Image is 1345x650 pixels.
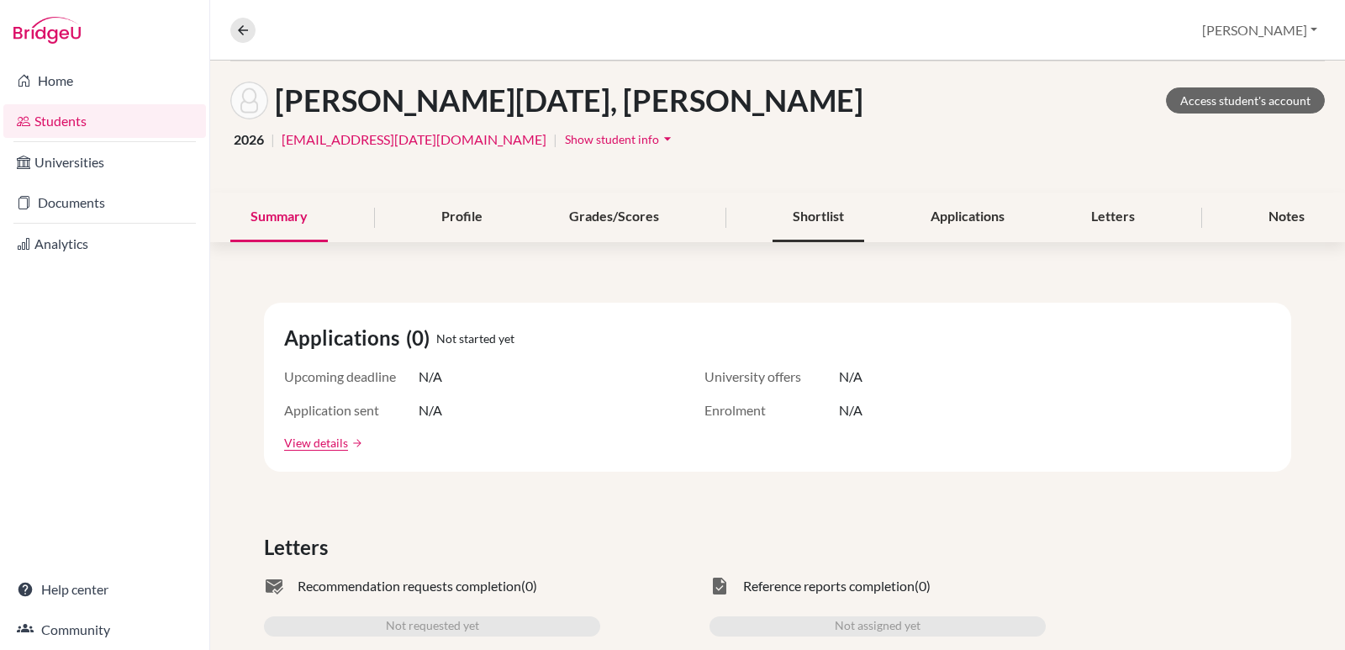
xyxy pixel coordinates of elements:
a: Documents [3,186,206,219]
span: (0) [406,323,436,353]
span: Not requested yet [386,616,479,637]
a: Home [3,64,206,98]
a: Access student's account [1166,87,1325,114]
a: Help center [3,573,206,606]
a: arrow_forward [348,437,363,449]
span: Applications [284,323,406,353]
span: Reference reports completion [743,576,915,596]
button: [PERSON_NAME] [1195,14,1325,46]
span: Letters [264,532,335,563]
span: (0) [521,576,537,596]
span: Upcoming deadline [284,367,419,387]
div: Applications [910,193,1025,242]
span: Enrolment [704,400,839,420]
span: 2026 [234,129,264,150]
div: Notes [1248,193,1325,242]
span: Show student info [565,132,659,146]
div: Summary [230,193,328,242]
div: Letters [1071,193,1155,242]
a: Universities [3,145,206,179]
span: N/A [419,367,442,387]
i: arrow_drop_down [659,130,676,147]
a: Community [3,613,206,647]
div: Grades/Scores [549,193,679,242]
span: task [709,576,730,596]
span: | [271,129,275,150]
span: Application sent [284,400,419,420]
span: (0) [915,576,931,596]
button: Show student infoarrow_drop_down [564,126,677,152]
div: Shortlist [773,193,864,242]
a: [EMAIL_ADDRESS][DATE][DOMAIN_NAME] [282,129,546,150]
span: | [553,129,557,150]
a: View details [284,434,348,452]
a: Analytics [3,227,206,261]
img: Ali Nadeem Raja's avatar [230,82,268,119]
span: University offers [704,367,839,387]
span: N/A [839,367,862,387]
span: mark_email_read [264,576,284,596]
img: Bridge-U [13,17,81,44]
span: Recommendation requests completion [298,576,521,596]
span: Not assigned yet [835,616,920,637]
span: Not started yet [436,330,514,347]
span: N/A [419,400,442,420]
div: Profile [421,193,503,242]
h1: [PERSON_NAME][DATE], [PERSON_NAME] [275,82,863,119]
a: Students [3,104,206,138]
span: N/A [839,400,862,420]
